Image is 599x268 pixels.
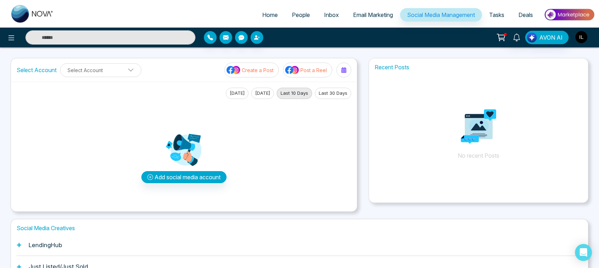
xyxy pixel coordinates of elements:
[407,11,475,18] span: Social Media Management
[489,11,504,18] span: Tasks
[575,31,587,43] img: User Avatar
[346,8,400,22] a: Email Marketing
[511,8,540,22] a: Deals
[283,63,332,77] button: social-media-iconPost a Reel
[369,64,588,71] h1: Recent Posts
[539,33,563,42] span: AVON AI
[251,88,274,99] button: [DATE]
[353,11,393,18] span: Email Marketing
[400,8,482,22] a: Social Media Management
[575,244,592,261] div: Open Intercom Messenger
[285,65,299,75] img: social-media-icon
[166,132,201,168] img: Analytics png
[527,33,537,42] img: Lead Flow
[277,88,312,99] button: Last 10 Days
[324,11,339,18] span: Inbox
[317,8,346,22] a: Inbox
[17,225,582,232] h1: Social Media Creatives
[29,241,62,249] h1: LendingHub
[369,74,588,180] p: No recent Posts
[60,63,141,77] button: Select Account
[315,88,351,99] button: Last 30 Days
[518,11,533,18] span: Deals
[482,8,511,22] a: Tasks
[255,8,285,22] a: Home
[461,109,496,144] img: Analytics png
[17,66,57,74] label: Select Account
[227,65,241,75] img: social-media-icon
[544,7,595,23] img: Market-place.gif
[285,8,317,22] a: People
[242,66,274,74] p: Create a Post
[292,11,310,18] span: People
[300,66,327,74] p: Post a Reel
[525,31,569,44] button: AVON AI
[224,63,279,77] button: social-media-iconCreate a Post
[262,11,278,18] span: Home
[11,5,54,23] img: Nova CRM Logo
[226,88,248,99] button: [DATE]
[141,171,227,183] button: Add social media account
